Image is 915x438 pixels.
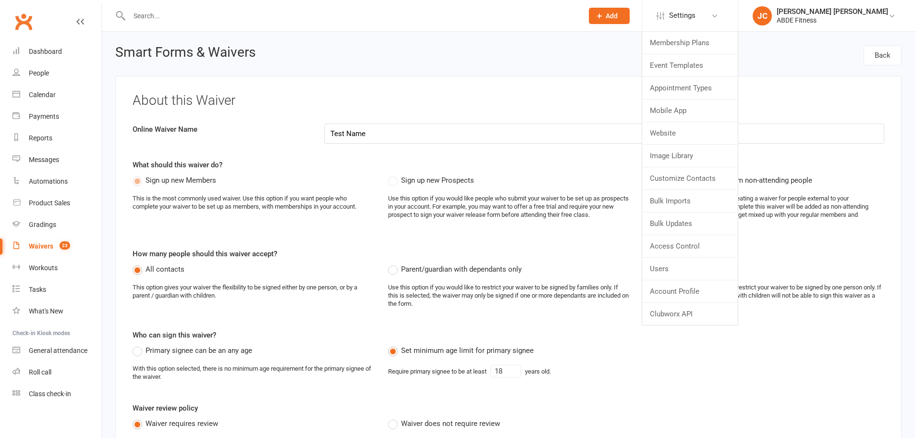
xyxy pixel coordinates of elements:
span: 23 [60,241,70,250]
a: Back [864,45,902,65]
div: Payments [29,113,59,120]
div: [PERSON_NAME] [PERSON_NAME] [777,7,888,16]
a: Bulk Updates [642,213,738,235]
div: Tasks [29,286,46,293]
div: People [29,69,49,77]
a: Waivers 23 [12,236,101,257]
a: Roll call [12,362,101,383]
a: Website [642,122,738,144]
div: Require primary signee to be at least years old. [388,365,551,377]
a: Clubworx [12,10,36,34]
label: Online Waiver Name [125,124,317,135]
div: Please use this option if you are creating a waiver for people external to your membership base. ... [643,195,884,227]
a: Users [642,258,738,280]
div: Waivers [29,242,53,250]
a: Payments [12,106,101,127]
span: Settings [669,5,695,26]
a: Event Templates [642,54,738,76]
div: General attendance [29,347,87,354]
div: This is the most commonly used waiver. Use this option if you want people who complete your waive... [133,195,374,211]
a: Reports [12,127,101,149]
a: People [12,63,101,84]
a: Tasks [12,279,101,300]
div: Use this option if you would like to restrict your waiver to be signed by one person only. If thi... [643,284,884,308]
span: Primary signee can be an any age [146,345,252,355]
span: Parent/guardian with dependants only [401,263,522,274]
span: Waiver does not require review [401,418,500,428]
a: Calendar [12,84,101,106]
a: Bulk Imports [642,190,738,212]
span: Waiver requires review [146,418,218,428]
span: Sign up new Members [146,175,216,185]
a: Messages [12,149,101,171]
button: Add [589,8,630,24]
a: General attendance kiosk mode [12,340,101,362]
span: Sign up new Prospects [401,175,474,185]
a: Automations [12,171,101,192]
div: Dashboard [29,48,62,55]
h3: About this Waiver [133,93,884,108]
a: Dashboard [12,41,101,63]
div: Use this option if you would like to restrict your waiver to be signed by families only. If this ... [388,284,629,308]
div: Gradings [29,221,56,228]
a: Appointment Types [642,77,738,99]
div: With this option selected, there is no minimum age requirement for the primary signee of the waiver. [133,365,374,381]
a: Class kiosk mode [12,383,101,405]
label: How many people should this waiver accept? [133,248,277,260]
a: Clubworx API [642,303,738,325]
input: Search... [126,9,576,23]
div: Automations [29,177,68,185]
div: What's New [29,307,63,315]
div: Use this option if you would like people who submit your waiver to be set up as prospects in your... [388,195,629,219]
div: Messages [29,156,59,163]
a: What's New [12,300,101,322]
div: Reports [29,134,52,142]
a: Membership Plans [642,32,738,54]
div: JC [753,6,772,25]
div: ABDE Fitness [777,16,888,25]
a: Mobile App [642,100,738,122]
a: Workouts [12,257,101,279]
span: Set minimum age limit for primary signee [401,345,534,355]
label: What should this waiver do? [133,159,222,171]
span: All contacts [146,263,184,274]
h2: Smart Forms & Waivers [115,45,256,63]
div: Workouts [29,264,58,272]
div: Class check-in [29,390,71,398]
label: Who can sign this waiver? [133,329,216,341]
a: Image Library [642,145,738,167]
div: Roll call [29,368,51,376]
a: Customize Contacts [642,167,738,189]
a: Gradings [12,214,101,236]
label: Waiver review policy [133,402,198,414]
div: Calendar [29,91,56,99]
a: Account Profile [642,280,738,302]
a: Access Control [642,235,738,257]
a: Product Sales [12,192,101,214]
div: Product Sales [29,199,70,207]
div: This option gives your waiver the flexibility to be signed either by one person, or by a parent /... [133,284,374,300]
span: Add [606,12,618,20]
